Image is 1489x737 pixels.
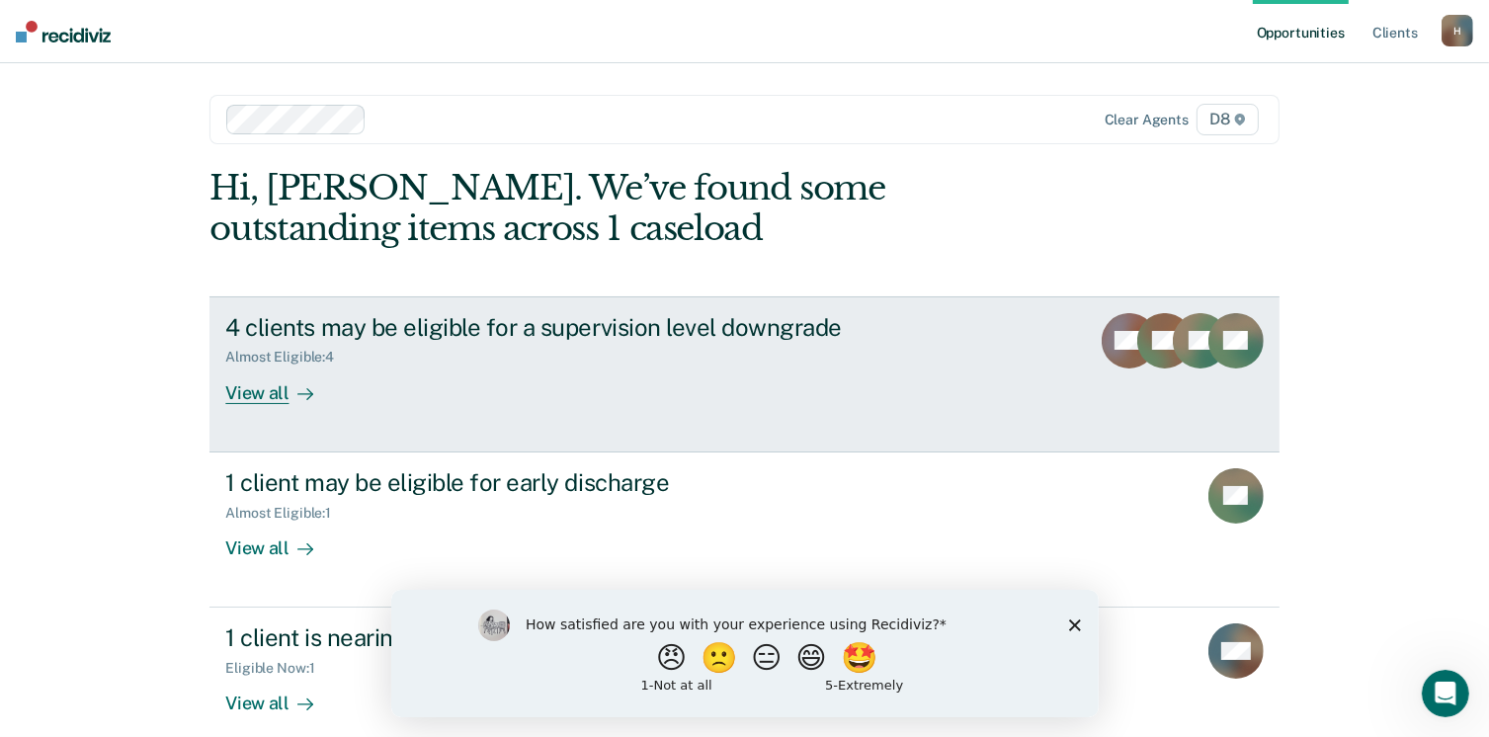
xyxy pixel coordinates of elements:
div: 1 client may be eligible for early discharge [225,468,919,497]
div: 1 client is nearing or past their full-term release date [225,623,919,652]
a: 1 client may be eligible for early dischargeAlmost Eligible:1View all [209,452,1279,608]
div: Clear agents [1105,112,1189,128]
span: D8 [1197,104,1259,135]
button: H [1442,15,1473,46]
div: View all [225,521,336,559]
a: 4 clients may be eligible for a supervision level downgradeAlmost Eligible:4View all [209,296,1279,452]
div: Eligible Now : 1 [225,660,330,677]
div: View all [225,677,336,715]
iframe: Survey by Kim from Recidiviz [391,590,1099,717]
div: 4 clients may be eligible for a supervision level downgrade [225,313,919,342]
div: Almost Eligible : 4 [225,349,350,366]
img: Recidiviz [16,21,111,42]
div: View all [225,366,336,404]
iframe: Intercom live chat [1422,670,1469,717]
div: Hi, [PERSON_NAME]. We’ve found some outstanding items across 1 caseload [209,168,1065,249]
div: Almost Eligible : 1 [225,505,347,522]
